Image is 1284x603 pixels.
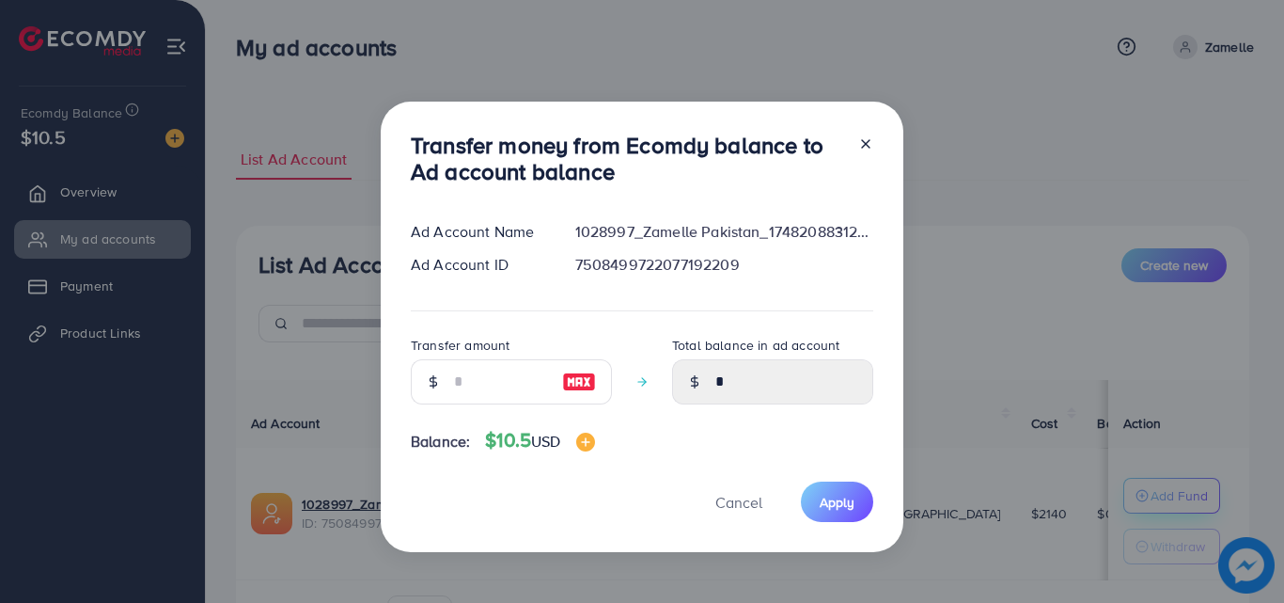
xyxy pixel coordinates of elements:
button: Cancel [692,482,786,522]
img: image [576,433,595,452]
span: USD [531,431,560,452]
h4: $10.5 [485,429,594,452]
div: Ad Account ID [396,254,560,276]
span: Cancel [715,492,762,513]
label: Total balance in ad account [672,336,839,355]
span: Apply [820,493,854,512]
h3: Transfer money from Ecomdy balance to Ad account balance [411,132,843,186]
label: Transfer amount [411,336,509,355]
div: 7508499722077192209 [560,254,888,276]
div: Ad Account Name [396,221,560,243]
button: Apply [801,482,873,522]
span: Balance: [411,431,470,452]
img: image [562,371,596,393]
div: 1028997_Zamelle Pakistan_1748208831279 [560,221,888,243]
